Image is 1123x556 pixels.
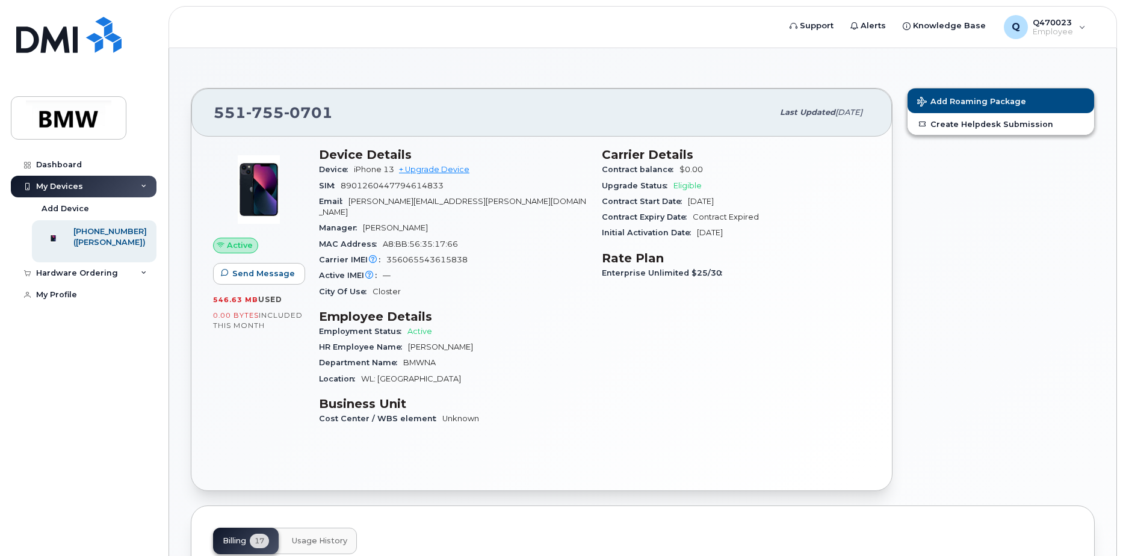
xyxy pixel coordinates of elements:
span: Email [319,197,348,206]
img: image20231002-3703462-1ig824h.jpeg [223,153,295,226]
span: Employment Status [319,327,407,336]
span: A8:BB:56:35:17:66 [383,239,458,249]
span: Last updated [780,108,835,117]
h3: Device Details [319,147,587,162]
span: [PERSON_NAME] [408,342,473,351]
span: Contract balance [602,165,679,174]
button: Add Roaming Package [908,88,1094,113]
span: City Of Use [319,287,373,296]
span: 551 [214,103,333,122]
span: Closter [373,287,401,296]
span: Active IMEI [319,271,383,280]
span: Active [407,327,432,336]
span: [DATE] [835,108,862,117]
span: Location [319,374,361,383]
h3: Carrier Details [602,147,870,162]
span: [PERSON_NAME] [363,223,428,232]
a: Create Helpdesk Submission [908,113,1094,135]
span: SIM [319,181,341,190]
span: WL: [GEOGRAPHIC_DATA] [361,374,461,383]
span: [DATE] [697,228,723,237]
span: Contract Expiry Date [602,212,693,221]
span: HR Employee Name [319,342,408,351]
span: Active [227,239,253,251]
span: BMWNA [403,358,436,367]
span: Add Roaming Package [917,97,1026,108]
span: iPhone 13 [354,165,394,174]
iframe: Messenger Launcher [1071,504,1114,547]
span: 546.63 MB [213,295,258,304]
span: — [383,271,391,280]
h3: Rate Plan [602,251,870,265]
span: Send Message [232,268,295,279]
span: Usage History [292,536,347,546]
span: Unknown [442,414,479,423]
span: Contract Expired [693,212,759,221]
span: Contract Start Date [602,197,688,206]
span: Enterprise Unlimited $25/30 [602,268,728,277]
h3: Business Unit [319,397,587,411]
span: MAC Address [319,239,383,249]
span: 0.00 Bytes [213,311,259,320]
a: + Upgrade Device [399,165,469,174]
span: Eligible [673,181,702,190]
h3: Employee Details [319,309,587,324]
span: Department Name [319,358,403,367]
span: Manager [319,223,363,232]
span: 0701 [284,103,333,122]
span: [PERSON_NAME][EMAIL_ADDRESS][PERSON_NAME][DOMAIN_NAME] [319,197,586,217]
span: 755 [246,103,284,122]
span: 356065543615838 [386,255,468,264]
button: Send Message [213,263,305,285]
span: [DATE] [688,197,714,206]
span: used [258,295,282,304]
span: 8901260447794614833 [341,181,444,190]
span: Cost Center / WBS element [319,414,442,423]
span: Initial Activation Date [602,228,697,237]
span: $0.00 [679,165,703,174]
span: Upgrade Status [602,181,673,190]
span: Carrier IMEI [319,255,386,264]
span: Device [319,165,354,174]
